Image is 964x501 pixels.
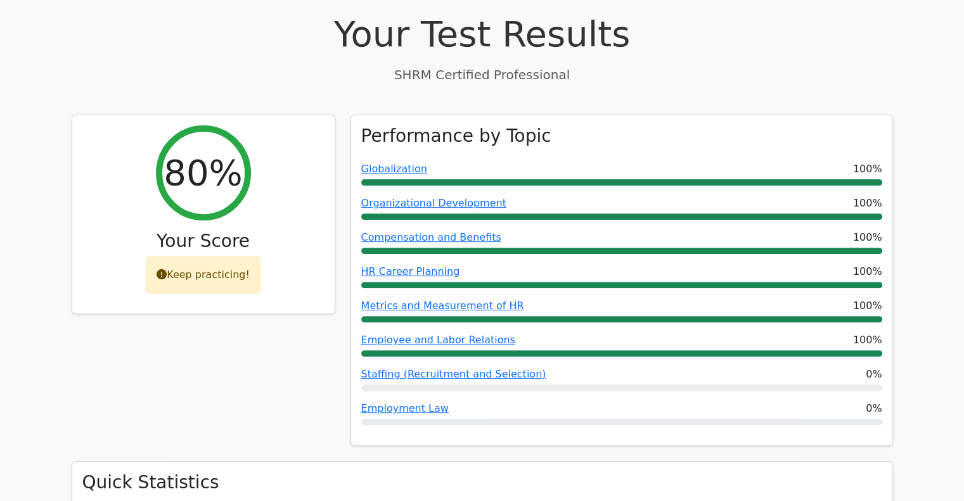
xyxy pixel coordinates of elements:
a: Employment Law [361,402,449,414]
a: Employee and Labor Relations [361,334,515,346]
div: Keep practicing! [146,257,260,293]
span: 100% [853,333,882,348]
span: 0% [866,367,882,382]
span: 100% [853,298,882,314]
span: 100% [853,196,882,211]
span: 0% [866,401,882,416]
a: Compensation and Benefits [361,231,501,243]
a: Staffing (Recruitment and Selection) [361,368,546,380]
h3: Quick Statistics [82,472,882,493]
a: Metrics and Measurement of HR [361,300,524,312]
a: Organizational Development [361,197,506,209]
a: Globalization [361,163,427,175]
a: HR Career Planning [361,265,460,277]
p: SHRM Certified Professional [72,65,893,84]
span: 100% [853,230,882,245]
h3: Your Score [82,231,325,252]
span: 100% [853,264,882,279]
h2: 80% [164,151,242,194]
h3: Performance by Topic [361,125,551,147]
span: 100% [853,162,882,177]
h1: Your Test Results [72,13,893,55]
